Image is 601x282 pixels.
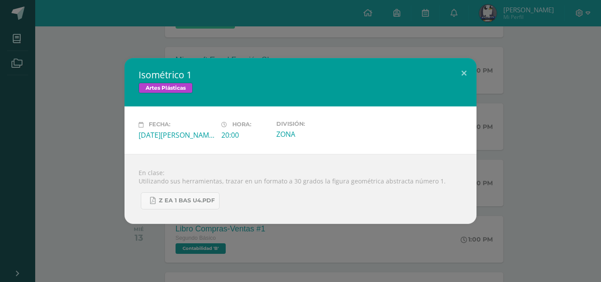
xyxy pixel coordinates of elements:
[139,69,462,81] h2: Isométrico 1
[221,130,269,140] div: 20:00
[451,58,476,88] button: Close (Esc)
[232,121,251,128] span: Hora:
[139,83,193,93] span: Artes Plásticas
[276,129,352,139] div: ZONA
[139,130,214,140] div: [DATE][PERSON_NAME]
[159,197,215,204] span: Z eA 1 Bas U4.pdf
[276,121,352,127] label: División:
[125,154,476,224] div: En clase: Utilizando sus herramientas, trazar en un formato a 30 grados la figura geométrica abst...
[149,121,170,128] span: Fecha:
[141,192,220,209] a: Z eA 1 Bas U4.pdf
